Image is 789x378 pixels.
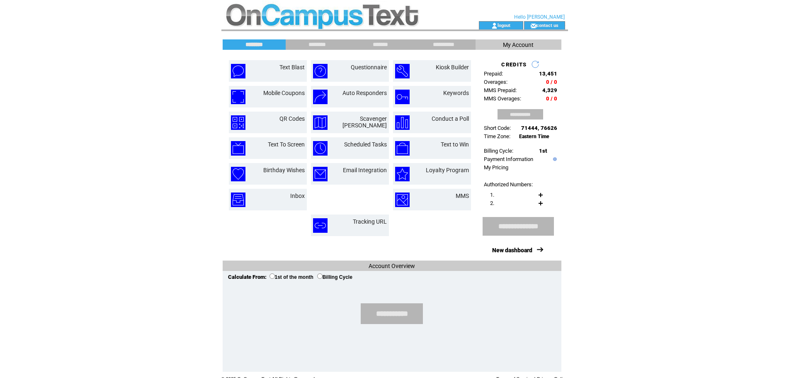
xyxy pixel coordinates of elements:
span: MMS Prepaid: [484,87,517,93]
img: text-blast.png [231,64,245,78]
span: CREDITS [501,61,527,68]
a: Kiosk Builder [436,64,469,71]
img: contact_us_icon.gif [530,22,537,29]
a: contact us [537,22,558,28]
img: text-to-screen.png [231,141,245,156]
img: inbox.png [231,193,245,207]
span: Authorized Numbers: [484,181,533,188]
img: tracking-url.png [313,218,328,233]
img: scavenger-hunt.png [313,115,328,130]
img: kiosk-builder.png [395,64,410,78]
a: Scavenger [PERSON_NAME] [342,115,387,129]
a: Text to Win [441,141,469,148]
a: Text Blast [279,64,305,71]
img: birthday-wishes.png [231,167,245,181]
label: Billing Cycle [317,274,352,280]
span: Hello [PERSON_NAME] [514,14,565,20]
img: scheduled-tasks.png [313,141,328,156]
a: Conduct a Poll [432,115,469,122]
span: Billing Cycle: [484,148,513,154]
img: conduct-a-poll.png [395,115,410,130]
a: MMS [456,193,469,199]
span: Short Code: [484,125,511,131]
span: 4,329 [542,87,557,93]
a: Inbox [290,193,305,199]
a: Payment Information [484,156,533,162]
input: Billing Cycle [317,273,323,279]
span: 13,451 [539,71,557,77]
span: Account Overview [369,263,415,269]
a: Mobile Coupons [263,90,305,96]
img: email-integration.png [313,167,328,181]
span: 71444, 76626 [521,125,557,131]
a: Keywords [443,90,469,96]
span: Calculate From: [228,274,267,280]
img: mms.png [395,193,410,207]
label: 1st of the month [269,274,313,280]
a: Scheduled Tasks [344,141,387,148]
a: QR Codes [279,115,305,122]
img: account_icon.gif [491,22,498,29]
a: Loyalty Program [426,167,469,173]
a: Birthday Wishes [263,167,305,173]
a: Tracking URL [353,218,387,225]
span: My Account [503,41,534,48]
img: keywords.png [395,90,410,104]
span: Prepaid: [484,71,503,77]
img: auto-responders.png [313,90,328,104]
span: 0 / 0 [546,95,557,102]
span: Eastern Time [519,134,549,139]
img: help.gif [551,157,557,161]
img: text-to-win.png [395,141,410,156]
a: Auto Responders [342,90,387,96]
span: 2. [490,200,494,206]
span: 1st [539,148,547,154]
span: Time Zone: [484,133,510,139]
span: 1. [490,192,494,198]
a: My Pricing [484,164,508,171]
span: Overages: [484,79,507,85]
img: qr-codes.png [231,115,245,130]
a: logout [498,22,510,28]
span: 0 / 0 [546,79,557,85]
input: 1st of the month [269,273,275,279]
img: mobile-coupons.png [231,90,245,104]
a: New dashboard [492,247,532,254]
img: loyalty-program.png [395,167,410,181]
a: Email Integration [343,167,387,173]
a: Questionnaire [351,64,387,71]
span: MMS Overages: [484,95,521,102]
img: questionnaire.png [313,64,328,78]
a: Text To Screen [268,141,305,148]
